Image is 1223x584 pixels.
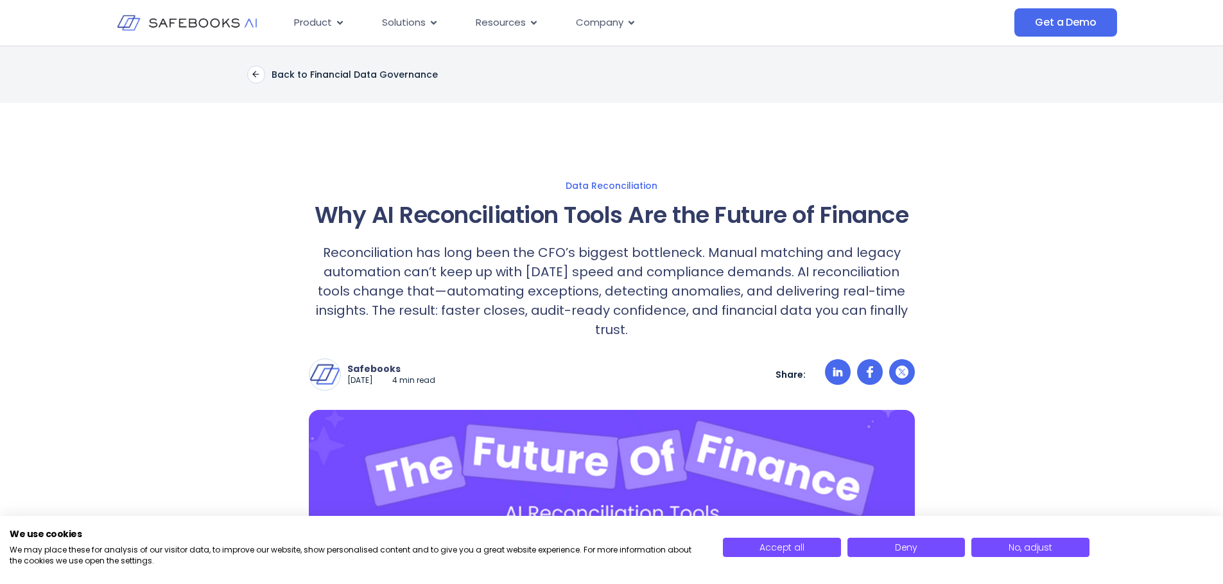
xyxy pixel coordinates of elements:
[1009,541,1052,554] span: No, adjust
[272,69,438,80] p: Back to Financial Data Governance
[284,10,886,35] nav: Menu
[392,375,435,386] p: 4 min read
[723,538,840,557] button: Accept all cookies
[10,528,704,540] h2: We use cookies
[476,15,526,30] span: Resources
[309,198,915,233] h1: Why AI Reconciliation Tools Are the Future of Finance
[1014,8,1116,37] a: Get a Demo
[284,10,886,35] div: Menu Toggle
[847,538,965,557] button: Deny all cookies
[347,363,435,375] p: Safebooks
[247,66,438,84] a: Back to Financial Data Governance
[347,375,373,386] p: [DATE]
[183,180,1041,191] a: Data Reconciliation
[776,369,806,380] p: Share:
[10,545,704,567] p: We may place these for analysis of our visitor data, to improve our website, show personalised co...
[1035,16,1096,29] span: Get a Demo
[895,541,917,554] span: Deny
[576,15,623,30] span: Company
[759,541,804,554] span: Accept all
[382,15,426,30] span: Solutions
[309,359,340,390] img: Safebooks
[309,243,915,339] p: Reconciliation has long been the CFO’s biggest bottleneck. Manual matching and legacy automation ...
[971,538,1089,557] button: Adjust cookie preferences
[294,15,332,30] span: Product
